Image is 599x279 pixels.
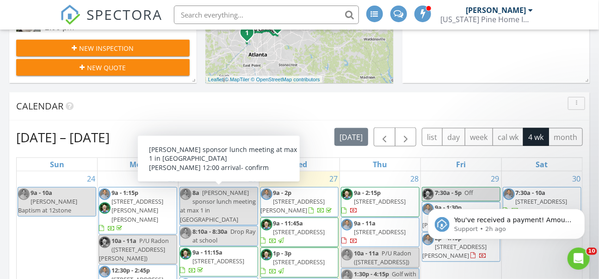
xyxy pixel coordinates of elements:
[192,248,222,256] span: 9a - 11:15a
[273,228,325,236] span: [STREET_ADDRESS]
[180,188,191,200] img: head_shot_2.jpg
[87,63,126,73] span: New Quote
[341,219,406,245] a: 9a - 11a [STREET_ADDRESS]
[341,188,406,214] a: 9a - 2:15p [STREET_ADDRESS]
[523,128,549,146] button: 4 wk
[261,219,325,245] a: 9a - 11:45a [STREET_ADDRESS]
[99,188,111,200] img: head_shot_2.jpg
[273,258,325,266] span: [STREET_ADDRESS]
[180,248,244,274] a: 9a - 11:15a [STREET_ADDRESS]
[208,77,223,82] a: Leaflet
[371,158,389,171] a: Thursday
[354,270,389,278] span: 1:30p - 4:15p
[260,248,339,278] a: 1p - 3p [STREET_ADDRESS]
[341,218,420,248] a: 9a - 11a [STREET_ADDRESS]
[587,248,597,255] span: 10
[80,43,134,53] span: New Inspection
[99,188,163,232] a: 9a - 1:15p [STREET_ADDRESS][PERSON_NAME][PERSON_NAME]
[128,158,148,171] a: Monday
[334,128,368,146] button: [DATE]
[180,248,191,260] img: chris_knight.jpeg
[354,197,406,206] span: [STREET_ADDRESS]
[16,40,190,56] button: New Inspection
[179,247,258,277] a: 9a - 11:15a [STREET_ADDRESS]
[341,188,353,200] img: chris_knight.jpeg
[273,188,292,197] span: 9a - 2p
[111,188,138,197] span: 9a - 1:15p
[408,171,420,186] a: Go to August 28, 2025
[18,197,77,214] span: [PERSON_NAME] Baptism at 12stone
[225,77,250,82] a: © MapTiler
[111,237,136,245] span: 10a - 11a
[245,30,249,36] i: 1
[503,188,515,200] img: head_shot_2.jpg
[48,158,66,171] a: Sunday
[261,249,325,275] a: 1p - 3p [STREET_ADDRESS]
[87,5,163,24] span: SPECTORA
[516,188,546,197] span: 7:30a - 10a
[85,171,97,186] a: Go to August 24, 2025
[422,243,487,260] span: [STREET_ADDRESS][PERSON_NAME]
[60,5,80,25] img: The Best Home Inspection Software - Spectora
[466,6,526,15] div: [PERSON_NAME]
[260,218,339,248] a: 9a - 11:45a [STREET_ADDRESS]
[374,127,395,146] button: Previous
[18,188,30,200] img: head_shot_2.jpg
[534,158,550,171] a: Saturday
[111,266,150,274] span: 12:30p - 2:45p
[503,188,568,214] a: 7:30a - 10a [STREET_ADDRESS]
[16,100,63,112] span: Calendar
[341,249,353,261] img: head_shot_2.jpg
[261,219,272,230] img: chris_knight.jpeg
[354,219,376,227] span: 9a - 11a
[166,171,178,186] a: Go to August 25, 2025
[99,237,169,262] span: P/U Radon ([STREET_ADDRESS][PERSON_NAME])
[435,188,462,197] span: 7:30a - 5p
[489,171,501,186] a: Go to August 29, 2025
[422,188,434,200] img: chris_knight.jpeg
[422,234,487,260] a: 2p - 4:15p [STREET_ADDRESS][PERSON_NAME]
[192,188,199,197] span: 8a
[503,187,581,217] a: 7:30a - 10a [STREET_ADDRESS]
[31,188,52,197] span: 9a - 10a
[454,158,468,171] a: Friday
[261,197,325,214] span: [STREET_ADDRESS][PERSON_NAME]
[570,171,582,186] a: Go to August 30, 2025
[422,128,443,146] button: list
[354,249,379,257] span: 10a - 11a
[549,128,583,146] button: month
[261,249,272,261] img: chris_knight.jpeg
[273,249,292,257] span: 1p - 3p
[60,12,163,32] a: SPECTORA
[210,158,227,171] a: Tuesday
[290,158,309,171] a: Wednesday
[251,77,320,82] a: © OpenStreetMap contributors
[341,187,420,217] a: 9a - 2:15p [STREET_ADDRESS]
[414,189,599,254] iframe: Intercom notifications message
[192,257,244,265] span: [STREET_ADDRESS]
[465,128,493,146] button: week
[464,188,473,197] span: Off
[192,227,255,244] span: Drop Ray at school
[16,59,190,76] button: New Quote
[174,6,359,24] input: Search everything...
[247,171,259,186] a: Go to August 26, 2025
[99,202,111,214] img: chris_knight.jpeg
[441,15,533,24] div: Georgia Pine Home Inspections
[247,32,253,38] div: 5045 Ridgemont Walk 28, Atlanta, GA 30339
[278,24,283,30] div: 3403 Spring Harbour Dr, Doraville, GA 30340
[354,249,411,266] span: P/U Radon ([STREET_ADDRESS])
[99,237,111,248] img: chris_knight.jpeg
[260,187,339,217] a: 9a - 2p [STREET_ADDRESS][PERSON_NAME]
[261,188,272,200] img: head_shot_2.jpg
[180,188,256,224] span: [PERSON_NAME] sponsor lunch meeting at max 1 in [GEOGRAPHIC_DATA]
[111,197,163,223] span: [STREET_ADDRESS][PERSON_NAME][PERSON_NAME]
[180,227,191,239] img: head_shot_2.jpg
[192,227,228,236] span: 8:10a - 8:30a
[99,266,111,278] img: head_shot_2.jpg
[327,171,340,186] a: Go to August 27, 2025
